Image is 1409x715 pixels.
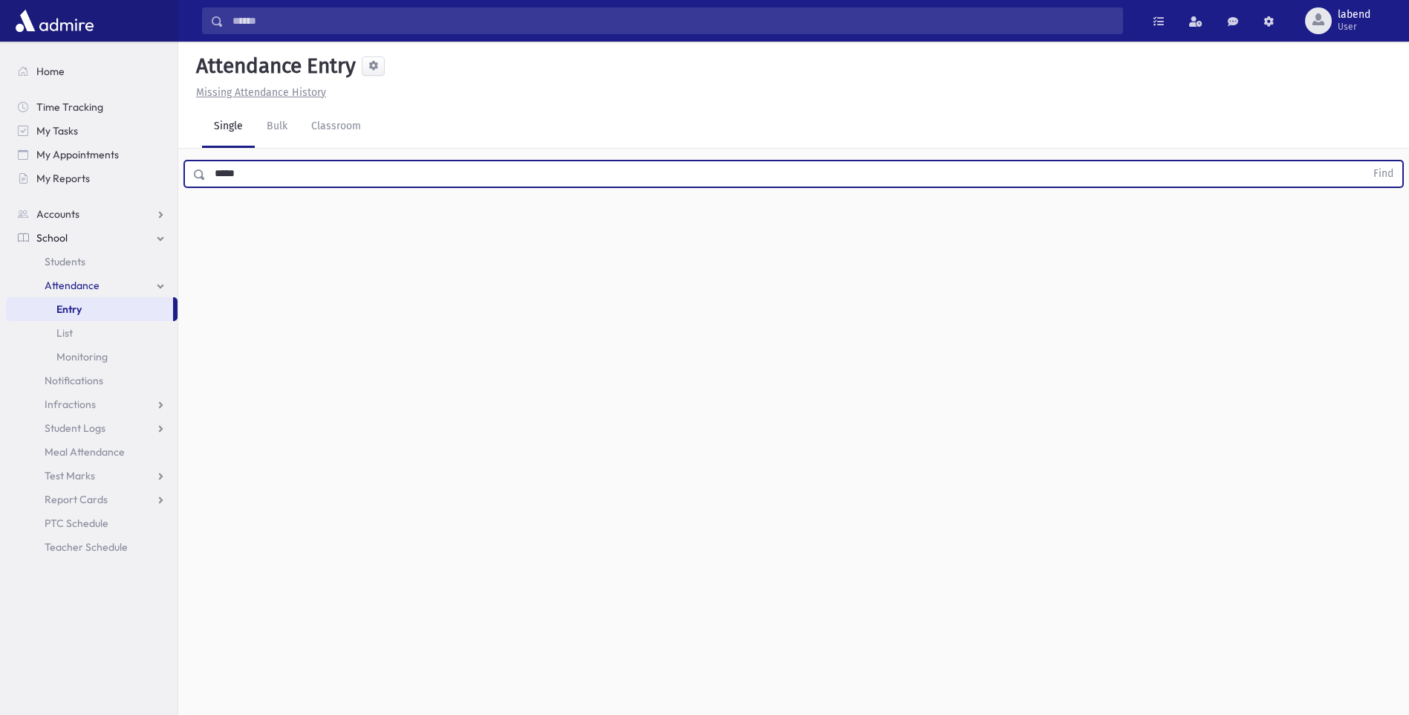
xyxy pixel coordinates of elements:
[6,297,173,321] a: Entry
[6,511,178,535] a: PTC Schedule
[45,279,100,292] span: Attendance
[190,54,356,79] h5: Attendance Entry
[36,124,78,137] span: My Tasks
[56,326,73,340] span: List
[36,231,68,245] span: School
[56,302,82,316] span: Entry
[45,421,105,435] span: Student Logs
[6,464,178,488] a: Test Marks
[56,350,108,363] span: Monitoring
[6,119,178,143] a: My Tasks
[45,255,85,268] span: Students
[45,493,108,506] span: Report Cards
[45,469,95,482] span: Test Marks
[1338,21,1370,33] span: User
[1338,9,1370,21] span: labend
[299,106,373,148] a: Classroom
[196,86,326,99] u: Missing Attendance History
[45,517,108,530] span: PTC Schedule
[6,95,178,119] a: Time Tracking
[45,445,125,459] span: Meal Attendance
[45,540,128,554] span: Teacher Schedule
[1364,161,1402,187] button: Find
[45,374,103,387] span: Notifications
[202,106,255,148] a: Single
[36,100,103,114] span: Time Tracking
[6,440,178,464] a: Meal Attendance
[45,398,96,411] span: Infractions
[6,535,178,559] a: Teacher Schedule
[6,488,178,511] a: Report Cards
[6,392,178,416] a: Infractions
[255,106,299,148] a: Bulk
[6,416,178,440] a: Student Logs
[36,148,119,161] span: My Appointments
[6,345,178,369] a: Monitoring
[6,143,178,166] a: My Appointments
[6,166,178,190] a: My Reports
[36,65,65,78] span: Home
[6,250,178,274] a: Students
[6,59,178,83] a: Home
[6,369,178,392] a: Notifications
[6,226,178,250] a: School
[224,7,1122,34] input: Search
[190,86,326,99] a: Missing Attendance History
[6,274,178,297] a: Attendance
[6,202,178,226] a: Accounts
[12,6,97,36] img: AdmirePro
[36,172,90,185] span: My Reports
[6,321,178,345] a: List
[36,207,79,221] span: Accounts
